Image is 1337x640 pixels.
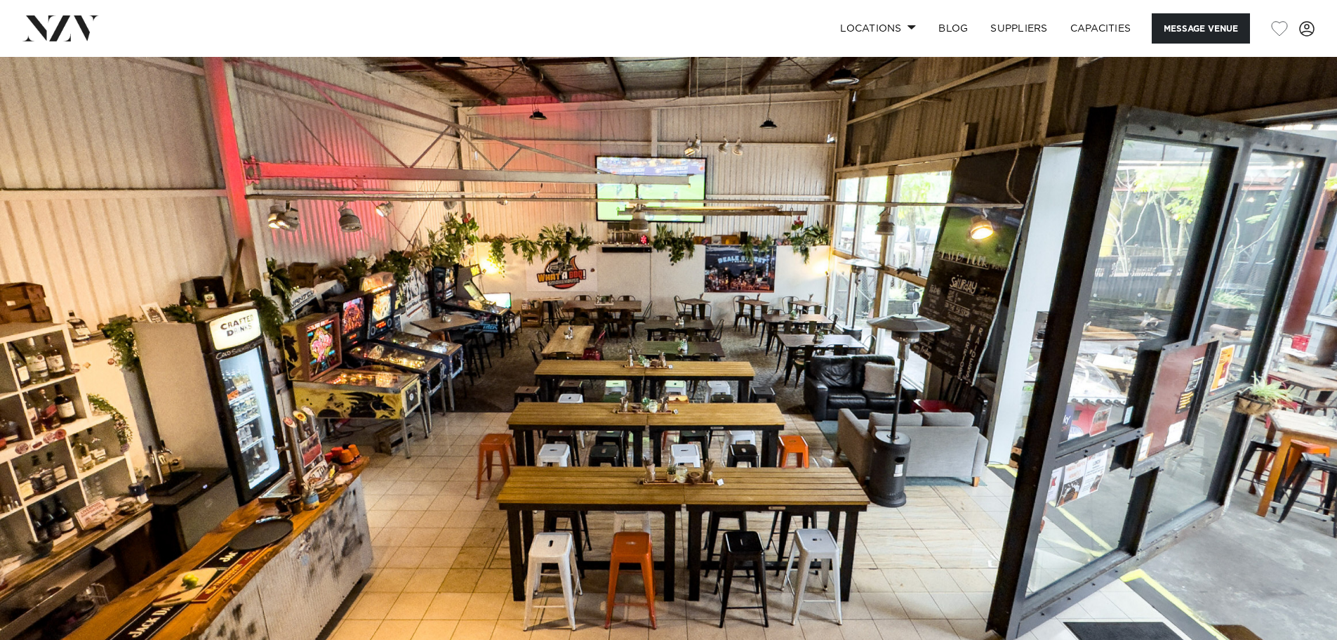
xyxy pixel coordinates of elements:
[1152,13,1250,44] button: Message Venue
[22,15,99,41] img: nzv-logo.png
[927,13,979,44] a: BLOG
[829,13,927,44] a: Locations
[1059,13,1143,44] a: Capacities
[979,13,1058,44] a: SUPPLIERS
